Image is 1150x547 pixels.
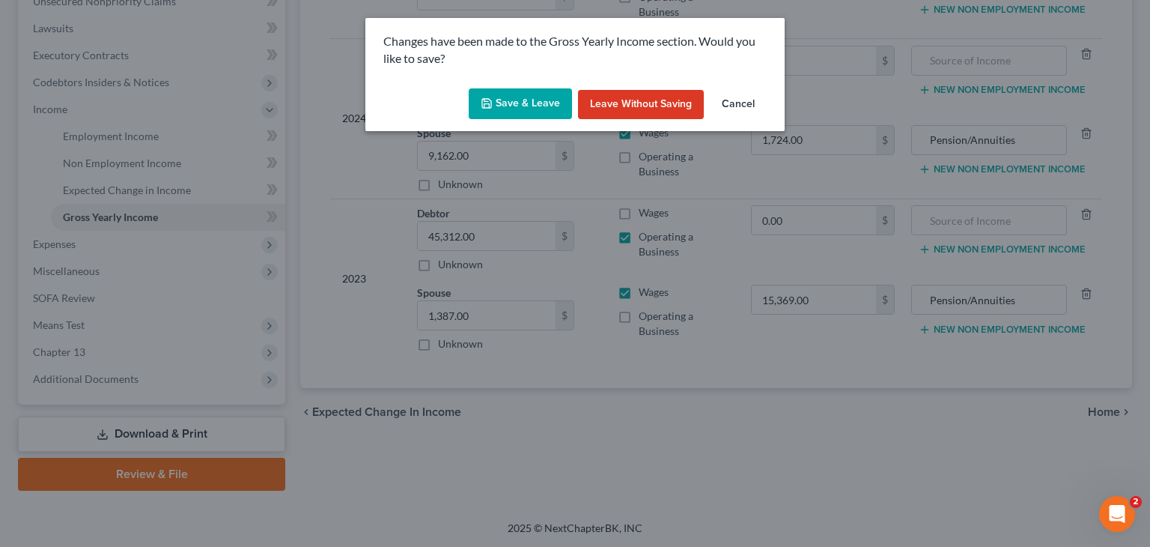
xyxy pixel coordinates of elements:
[383,33,767,67] p: Changes have been made to the Gross Yearly Income section. Would you like to save?
[469,88,572,120] button: Save & Leave
[578,90,704,120] button: Leave without Saving
[1099,496,1135,532] iframe: Intercom live chat
[710,90,767,120] button: Cancel
[1130,496,1142,508] span: 2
